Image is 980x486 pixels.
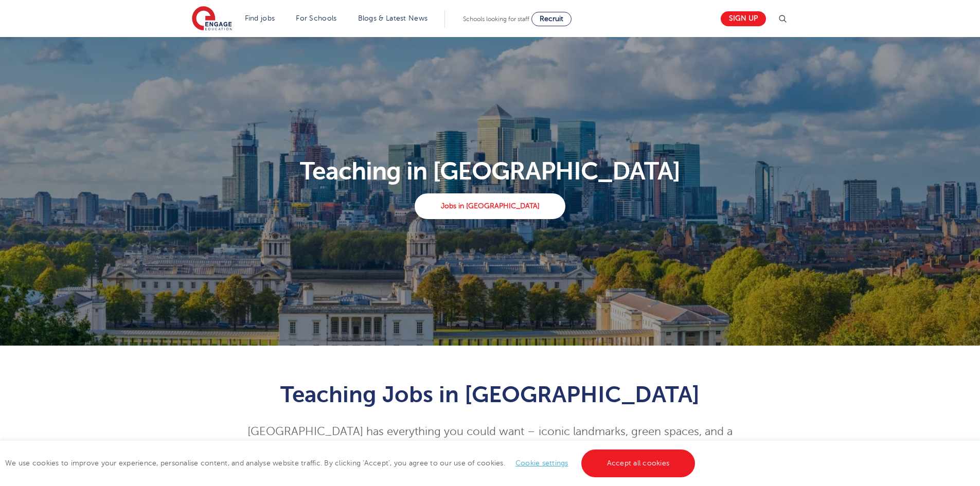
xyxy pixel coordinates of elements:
a: Accept all cookies [581,449,696,477]
img: Engage Education [192,6,232,32]
a: Jobs in [GEOGRAPHIC_DATA] [415,193,565,219]
a: Sign up [721,11,766,26]
span: We use cookies to improve your experience, personalise content, and analyse website traffic. By c... [5,459,698,467]
a: Cookie settings [515,459,568,467]
a: Blogs & Latest News [358,14,428,22]
p: Teaching in [GEOGRAPHIC_DATA] [186,159,794,184]
a: For Schools [296,14,336,22]
span: Recruit [540,15,563,23]
a: Find jobs [245,14,275,22]
span: Schools looking for staff [463,15,529,23]
span: Teaching Jobs in [GEOGRAPHIC_DATA] [280,382,700,407]
a: Recruit [531,12,572,26]
span: [GEOGRAPHIC_DATA] has everything you could want – iconic landmarks, green spaces, and a world-fam... [239,425,741,474]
